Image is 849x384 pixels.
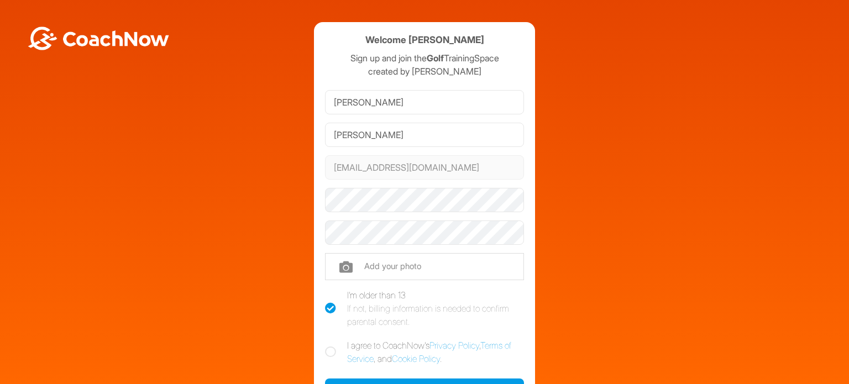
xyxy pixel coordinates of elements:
[347,340,511,364] a: Terms of Service
[325,51,524,65] p: Sign up and join the TrainingSpace
[325,339,524,365] label: I agree to CoachNow's , , and .
[325,123,524,147] input: Last Name
[427,52,444,64] strong: Golf
[325,90,524,114] input: First Name
[365,33,484,47] h4: Welcome [PERSON_NAME]
[27,27,170,50] img: BwLJSsUCoWCh5upNqxVrqldRgqLPVwmV24tXu5FoVAoFEpwwqQ3VIfuoInZCoVCoTD4vwADAC3ZFMkVEQFDAAAAAElFTkSuQmCC
[347,302,524,328] div: If not, billing information is needed to confirm parental consent.
[347,288,524,328] div: I'm older than 13
[325,155,524,180] input: Email
[429,340,479,351] a: Privacy Policy
[392,353,440,364] a: Cookie Policy
[325,65,524,78] p: created by [PERSON_NAME]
